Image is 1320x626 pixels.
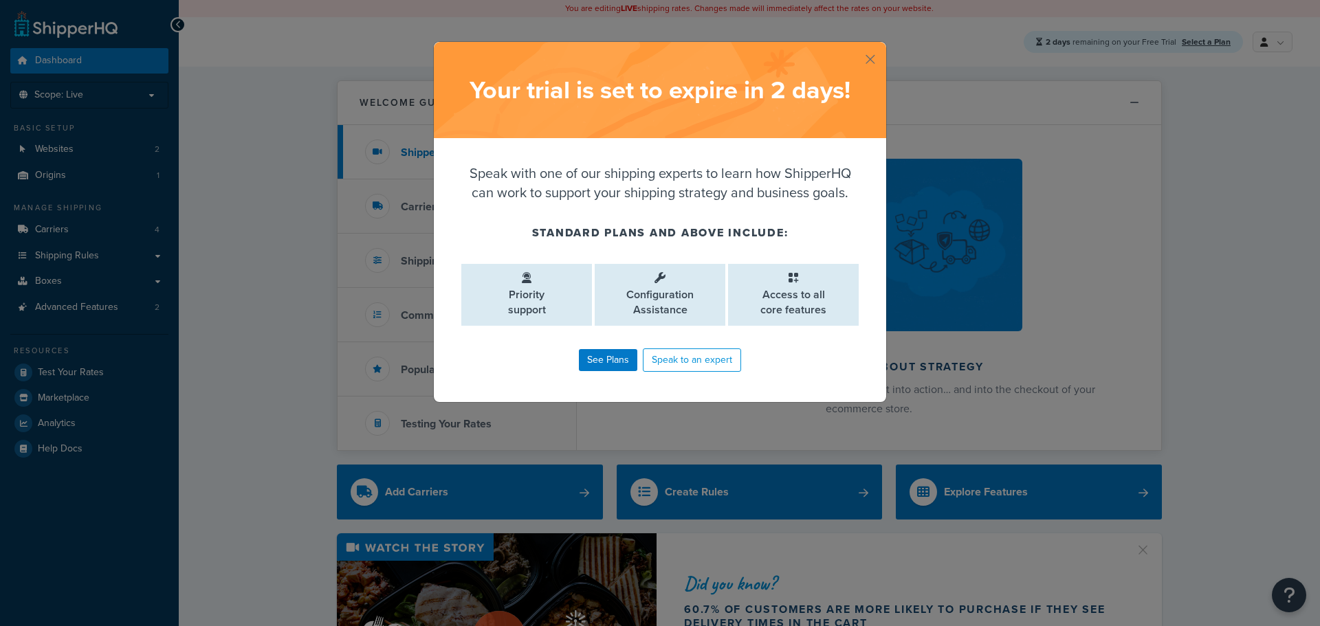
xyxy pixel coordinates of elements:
[461,164,859,202] p: Speak with one of our shipping experts to learn how ShipperHQ can work to support your shipping s...
[643,348,741,372] a: Speak to an expert
[728,264,859,326] li: Access to all core features
[461,264,592,326] li: Priority support
[461,225,859,241] h4: Standard plans and above include:
[579,349,637,371] a: See Plans
[448,76,872,104] h2: Your trial is set to expire in 2 days !
[595,264,725,326] li: Configuration Assistance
